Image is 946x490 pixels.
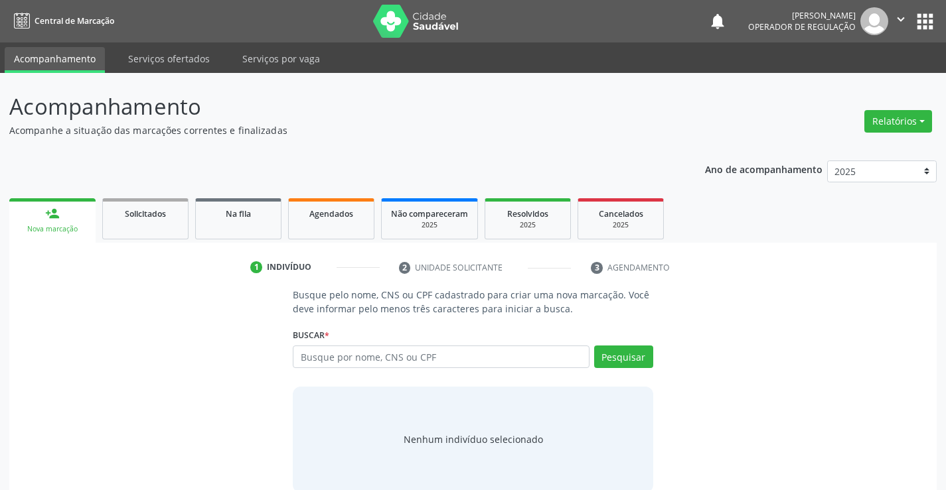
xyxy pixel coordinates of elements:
[864,110,932,133] button: Relatórios
[748,10,856,21] div: [PERSON_NAME]
[9,123,659,137] p: Acompanhe a situação das marcações correntes e finalizadas
[250,261,262,273] div: 1
[9,90,659,123] p: Acompanhamento
[35,15,114,27] span: Central de Marcação
[748,21,856,32] span: Operador de regulação
[391,208,468,219] span: Não compareceram
[860,7,888,35] img: img
[404,432,543,446] div: Nenhum indivíduo selecionado
[913,10,937,33] button: apps
[391,220,468,230] div: 2025
[293,325,329,345] label: Buscar
[125,208,166,219] span: Solicitados
[599,208,643,219] span: Cancelados
[19,224,86,234] div: Nova marcação
[888,7,913,35] button: 
[9,10,114,32] a: Central de Marcação
[588,220,654,230] div: 2025
[267,261,311,273] div: Indivíduo
[894,12,908,27] i: 
[705,160,823,177] p: Ano de acompanhamento
[507,208,548,219] span: Resolvidos
[309,208,353,219] span: Agendados
[495,220,561,230] div: 2025
[226,208,251,219] span: Na fila
[708,12,727,31] button: notifications
[5,47,105,73] a: Acompanhamento
[293,345,589,368] input: Busque por nome, CNS ou CPF
[233,47,329,70] a: Serviços por vaga
[293,288,653,316] p: Busque pelo nome, CNS ou CPF cadastrado para criar uma nova marcação. Você deve informar pelo men...
[45,206,60,221] div: person_add
[119,47,219,70] a: Serviços ofertados
[594,345,653,368] button: Pesquisar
